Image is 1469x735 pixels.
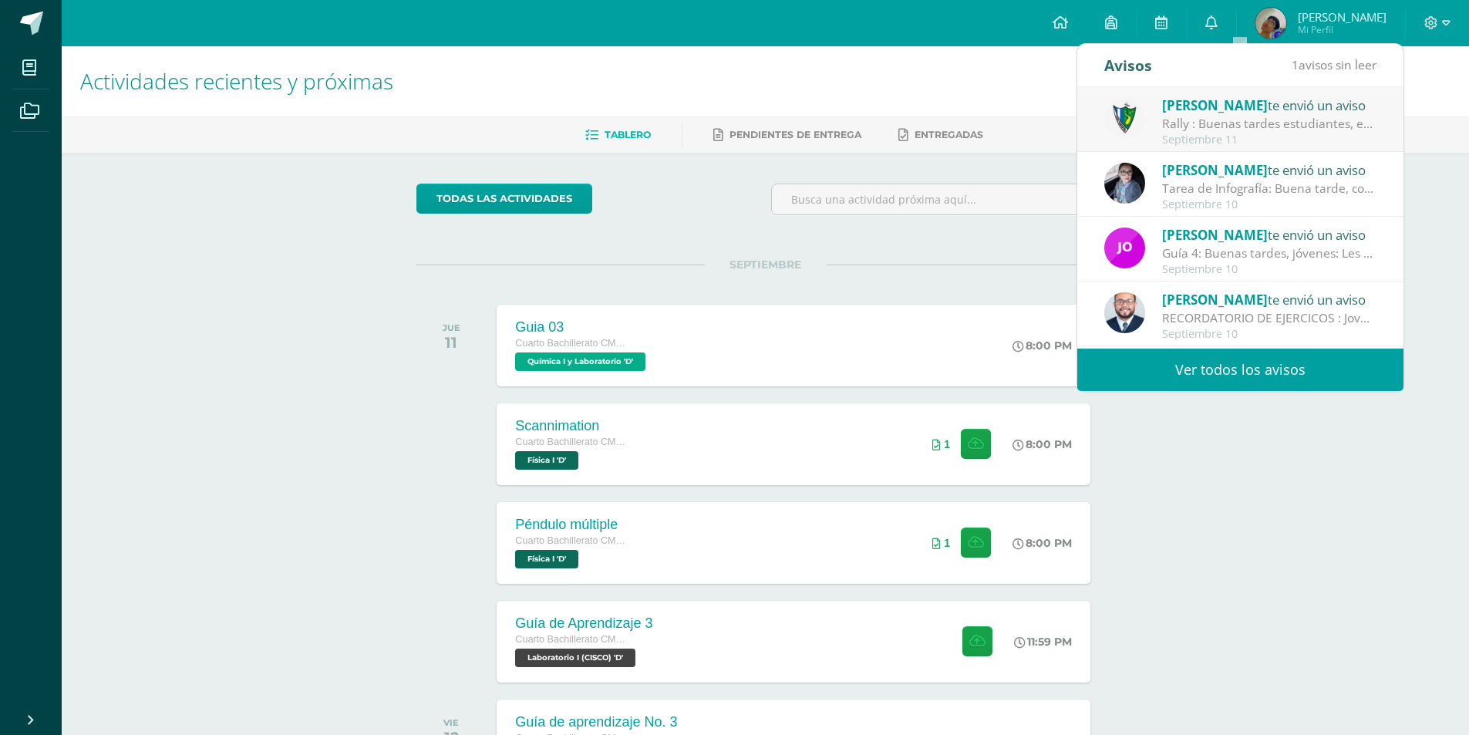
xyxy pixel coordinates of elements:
[515,517,631,533] div: Péndulo múltiple
[1104,98,1145,139] img: 9f174a157161b4ddbe12118a61fed988.png
[1162,224,1376,244] div: te envió un aviso
[515,437,631,447] span: Cuarto Bachillerato CMP Bachillerato en CCLL con Orientación en Computación
[932,537,950,549] div: Archivos entregados
[1298,23,1386,36] span: Mi Perfil
[515,418,631,434] div: Scannimation
[944,438,950,450] span: 1
[1162,96,1268,114] span: [PERSON_NAME]
[515,550,578,568] span: Física I 'D'
[515,615,652,632] div: Guía de Aprendizaje 3
[80,66,393,96] span: Actividades recientes y próximas
[515,535,631,546] span: Cuarto Bachillerato CMP Bachillerato en CCLL con Orientación en Computación
[585,123,651,147] a: Tablero
[1162,161,1268,179] span: [PERSON_NAME]
[772,184,1114,214] input: Busca una actividad próxima aquí...
[515,451,578,470] span: Física I 'D'
[605,129,651,140] span: Tablero
[713,123,861,147] a: Pendientes de entrega
[515,649,635,667] span: Laboratorio I (CISCO) 'D'
[1292,56,1376,73] span: avisos sin leer
[515,352,645,371] span: Química I y Laboratorio 'D'
[1162,291,1268,308] span: [PERSON_NAME]
[1162,309,1376,327] div: RECORDATORIO DE EJERCICOS : Jovenes buenas tardes, un gusto saludarlos. Les recuerdo de traer los...
[443,322,460,333] div: JUE
[1012,536,1072,550] div: 8:00 PM
[1162,95,1376,115] div: te envió un aviso
[705,258,826,271] span: SEPTIEMBRE
[1104,292,1145,333] img: eaa624bfc361f5d4e8a554d75d1a3cf6.png
[1162,133,1376,147] div: Septiembre 11
[915,129,983,140] span: Entregadas
[1014,635,1072,649] div: 11:59 PM
[515,714,677,730] div: Guía de aprendizaje No. 3
[1162,263,1376,276] div: Septiembre 10
[944,537,950,549] span: 1
[1012,437,1072,451] div: 8:00 PM
[515,634,631,645] span: Cuarto Bachillerato CMP Bachillerato en CCLL con Orientación en Computación
[1162,115,1376,133] div: Rally : Buenas tardes estudiantes, es un gusto saludarlos. Por este medio se informa que los jóve...
[1162,328,1376,341] div: Septiembre 10
[898,123,983,147] a: Entregadas
[729,129,861,140] span: Pendientes de entrega
[1162,180,1376,197] div: Tarea de Infografía: Buena tarde, con preocupación he notado que algunos alumnos no están entrega...
[1162,226,1268,244] span: [PERSON_NAME]
[515,338,631,349] span: Cuarto Bachillerato CMP Bachillerato en CCLL con Orientación en Computación
[1292,56,1299,73] span: 1
[416,184,592,214] a: todas las Actividades
[1104,44,1152,86] div: Avisos
[1012,339,1072,352] div: 8:00 PM
[443,333,460,352] div: 11
[1162,160,1376,180] div: te envió un aviso
[443,717,459,728] div: VIE
[1104,228,1145,268] img: 6614adf7432e56e5c9e182f11abb21f1.png
[1077,349,1403,391] a: Ver todos los avisos
[932,438,950,450] div: Archivos entregados
[1162,244,1376,262] div: Guía 4: Buenas tardes, jóvenes: Les recuerdo que aún hay grupos pendientes de entregar su trabajo...
[1298,9,1386,25] span: [PERSON_NAME]
[1104,163,1145,204] img: 702136d6d401d1cd4ce1c6f6778c2e49.png
[1162,289,1376,309] div: te envió un aviso
[515,319,649,335] div: Guia 03
[1162,198,1376,211] div: Septiembre 10
[1255,8,1286,39] img: f1a3052204b4492c728547db7dcada37.png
